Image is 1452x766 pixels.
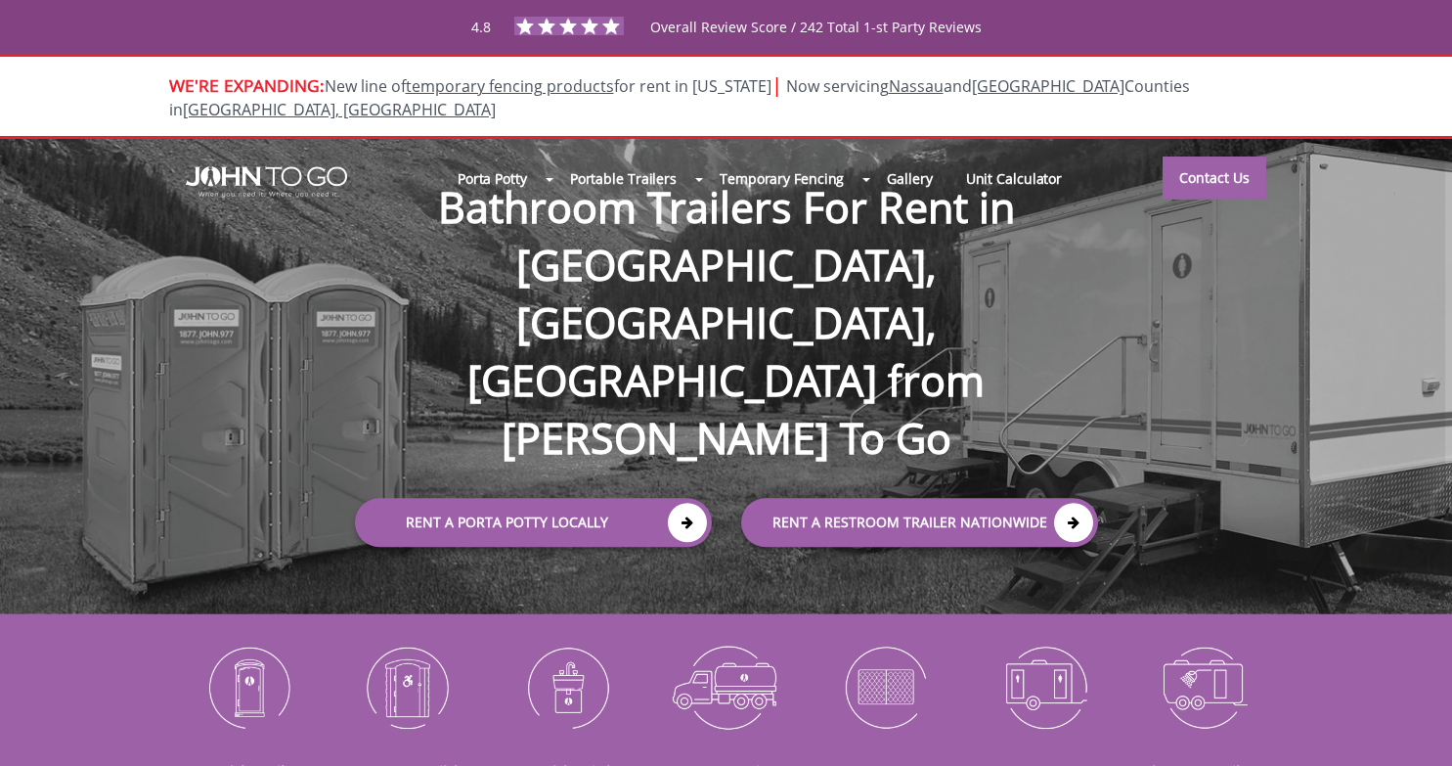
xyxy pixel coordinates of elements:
span: | [771,71,782,98]
a: [GEOGRAPHIC_DATA] [972,75,1124,97]
a: Contact Us [1163,157,1266,200]
img: Restroom-Trailers-icon_N.png [980,636,1110,738]
span: Overall Review Score / 242 Total 1-st Party Reviews [650,18,982,75]
h1: Bathroom Trailers For Rent in [GEOGRAPHIC_DATA], [GEOGRAPHIC_DATA], [GEOGRAPHIC_DATA] from [PERSO... [335,115,1118,468]
span: 4.8 [471,18,491,36]
a: Rent a Porta Potty Locally [355,498,712,547]
a: Portable Trailers [553,158,693,200]
a: Temporary Fencing [703,158,860,200]
img: Temporary-Fencing-cion_N.png [820,636,950,738]
img: Portable-Toilets-icon_N.png [184,636,314,738]
a: rent a RESTROOM TRAILER Nationwide [741,498,1098,547]
a: Gallery [870,158,948,200]
img: ADA-Accessible-Units-icon_N.png [342,636,472,738]
img: Portable-Sinks-icon_N.png [502,636,632,738]
img: JOHN to go [186,166,347,198]
span: WE'RE EXPANDING: [169,73,325,97]
a: Unit Calculator [949,158,1079,200]
button: Live Chat [1374,688,1452,766]
img: Shower-Trailers-icon_N.png [1139,636,1269,738]
a: Nassau [889,75,944,97]
a: Porta Potty [441,158,544,200]
a: [GEOGRAPHIC_DATA], [GEOGRAPHIC_DATA] [183,99,496,120]
img: Waste-Services-icon_N.png [661,636,791,738]
a: temporary fencing products [406,75,614,97]
span: New line of for rent in [US_STATE] [169,75,1190,121]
